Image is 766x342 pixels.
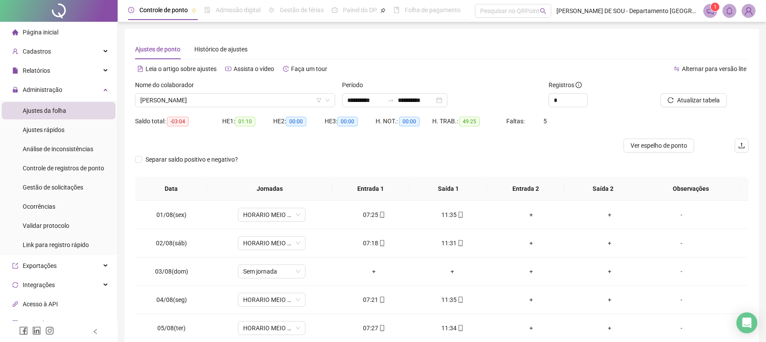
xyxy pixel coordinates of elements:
span: swap-right [387,97,394,104]
div: HE 2: [273,116,324,126]
span: Assista o vídeo [234,65,274,72]
span: export [12,263,18,269]
span: pushpin [191,8,197,13]
span: 03/08(dom) [155,268,188,275]
span: search [540,8,546,14]
div: + [577,295,642,305]
span: Observações [648,184,733,193]
div: - [656,295,707,305]
div: + [577,238,642,248]
span: Página inicial [23,29,58,36]
span: HORARIO MEIO EXPEDIENTE [243,208,300,221]
div: Saldo total: [135,116,222,126]
span: Separar saldo positivo e negativo? [142,155,241,164]
span: file [12,68,18,74]
img: 37618 [742,4,755,17]
span: api [12,301,18,307]
span: lock [12,87,18,93]
span: Gestão de férias [280,7,324,14]
span: Histórico de ajustes [194,46,247,53]
span: notification [706,7,714,15]
span: linkedin [32,326,41,335]
span: -03:04 [167,117,189,126]
button: Atualizar tabela [661,93,727,107]
span: 00:00 [286,117,306,126]
span: clock-circle [128,7,134,13]
span: Alternar para versão lite [682,65,746,72]
span: Admissão digital [216,7,261,14]
span: facebook [19,326,28,335]
div: 11:35 [420,210,485,220]
div: + [577,210,642,220]
th: Saída 1 [410,177,487,201]
span: Administração [23,86,62,93]
span: Ver espelho de ponto [630,141,687,150]
span: mobile [378,212,385,218]
th: Saída 2 [564,177,642,201]
span: DAYANA SANTOS KRETLE RIBEIRO [140,94,330,107]
span: mobile [378,325,385,331]
span: Ajustes rápidos [23,126,64,133]
span: audit [12,320,18,326]
span: mobile [457,212,464,218]
div: - [656,323,707,333]
div: Open Intercom Messenger [736,312,757,333]
span: Gestão de solicitações [23,184,83,191]
span: Integrações [23,281,55,288]
span: bell [725,7,733,15]
span: Painel do DP [343,7,377,14]
label: Nome do colaborador [135,80,200,90]
span: Controle de registros de ponto [23,165,104,172]
span: down [325,98,330,103]
span: 01:10 [235,117,255,126]
div: 11:35 [420,295,485,305]
span: HORARIO MEIO EXPEDIENTE [243,322,300,335]
div: + [577,323,642,333]
span: HORARIO MEIO EXPEDIENTE [243,293,300,306]
span: 5 [543,118,547,125]
button: Ver espelho de ponto [624,139,694,152]
span: Aceite de uso [23,320,58,327]
span: dashboard [332,7,338,13]
span: 00:00 [399,117,420,126]
div: + [498,267,563,276]
span: 05/08(ter) [157,325,186,332]
span: file-done [204,7,210,13]
div: 07:27 [342,323,406,333]
th: Entrada 2 [487,177,564,201]
span: mobile [378,297,385,303]
span: Leia o artigo sobre ajustes [146,65,217,72]
span: 49:25 [459,117,480,126]
div: - [656,210,707,220]
span: mobile [378,240,385,246]
span: Controle de ponto [139,7,188,14]
span: HORARIO MEIO EXPEDIENTE [243,237,300,250]
div: 07:25 [342,210,406,220]
span: filter [316,98,322,103]
span: Validar protocolo [23,222,69,229]
div: + [420,267,485,276]
div: 07:18 [342,238,406,248]
div: HE 1: [222,116,273,126]
span: home [12,29,18,35]
span: 01/08(sex) [156,211,186,218]
span: youtube [225,66,231,72]
span: Faça um tour [291,65,327,72]
div: - [656,238,707,248]
div: 11:34 [420,323,485,333]
span: history [283,66,289,72]
span: Exportações [23,262,57,269]
span: Ocorrências [23,203,55,210]
span: [PERSON_NAME] DE SOU - Departamento [GEOGRAPHIC_DATA] [556,6,698,16]
sup: 1 [711,3,719,11]
span: Sem jornada [243,265,300,278]
span: Atualizar tabela [677,95,720,105]
span: 04/08(seg) [156,296,187,303]
div: 11:31 [420,238,485,248]
span: Relatórios [23,67,50,74]
div: + [577,267,642,276]
th: Observações [641,177,740,201]
span: Análise de inconsistências [23,146,93,152]
div: + [498,323,563,333]
span: user-add [12,48,18,54]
